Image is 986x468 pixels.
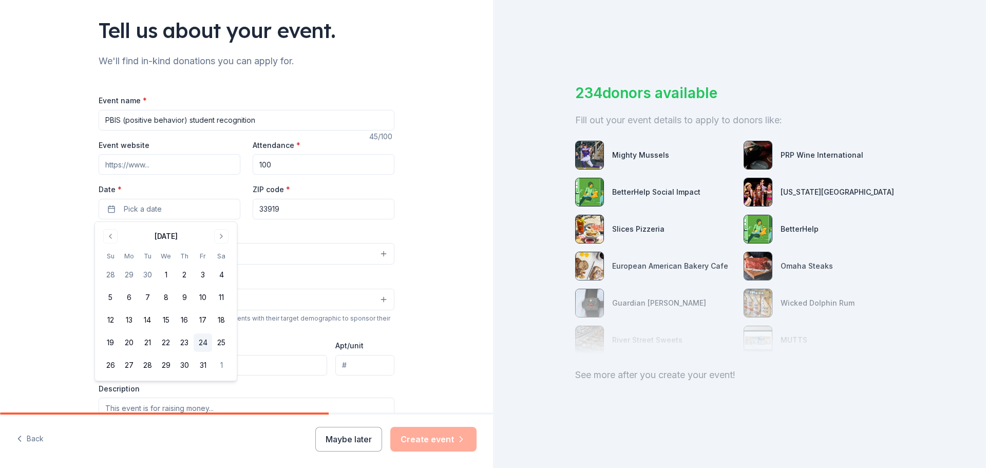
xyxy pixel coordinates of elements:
[103,229,118,244] button: Go to previous month
[99,243,394,265] button: Select
[194,356,212,375] button: 31
[253,184,290,195] label: ZIP code
[101,356,120,375] button: 26
[194,333,212,352] button: 24
[575,112,904,128] div: Fill out your event details to apply to donors like:
[194,311,212,329] button: 17
[253,154,394,175] input: 20
[138,311,157,329] button: 14
[253,140,300,151] label: Attendance
[781,223,819,235] div: BetterHelp
[175,356,194,375] button: 30
[99,289,394,310] button: Select
[214,229,229,244] button: Go to next month
[99,110,394,130] input: Spring Fundraiser
[175,311,194,329] button: 16
[575,82,904,104] div: 234 donors available
[575,367,904,383] div: See more after you create your event!
[124,203,162,215] span: Pick a date
[744,178,772,206] img: photo for Florida Repertory Theatre
[212,251,231,261] th: Saturday
[157,311,175,329] button: 15
[101,266,120,284] button: 28
[101,311,120,329] button: 12
[194,266,212,284] button: 3
[138,266,157,284] button: 30
[576,141,603,169] img: photo for Mighty Mussels
[335,341,364,351] label: Apt/unit
[155,230,178,242] div: [DATE]
[157,333,175,352] button: 22
[194,288,212,307] button: 10
[120,288,138,307] button: 6
[138,356,157,375] button: 28
[781,186,894,198] div: [US_STATE][GEOGRAPHIC_DATA]
[212,288,231,307] button: 11
[744,141,772,169] img: photo for PRP Wine International
[253,199,394,219] input: 12345 (U.S. only)
[99,16,394,45] div: Tell us about your event.
[369,130,394,143] div: 45 /100
[120,356,138,375] button: 27
[157,266,175,284] button: 1
[612,149,669,161] div: Mighty Mussels
[175,266,194,284] button: 2
[99,199,240,219] button: Pick a date
[16,428,44,450] button: Back
[99,53,394,69] div: We'll find in-kind donations you can apply for.
[612,186,700,198] div: BetterHelp Social Impact
[120,333,138,352] button: 20
[175,333,194,352] button: 23
[612,223,665,235] div: Slices Pizzeria
[157,356,175,375] button: 29
[157,288,175,307] button: 8
[194,251,212,261] th: Friday
[212,333,231,352] button: 25
[212,266,231,284] button: 4
[120,311,138,329] button: 13
[120,266,138,284] button: 29
[99,154,240,175] input: https://www...
[101,333,120,352] button: 19
[138,251,157,261] th: Tuesday
[576,178,603,206] img: photo for BetterHelp Social Impact
[744,215,772,243] img: photo for BetterHelp
[99,140,149,151] label: Event website
[576,215,603,243] img: photo for Slices Pizzeria
[212,356,231,375] button: 1
[120,251,138,261] th: Monday
[175,251,194,261] th: Thursday
[99,184,240,195] label: Date
[315,427,382,452] button: Maybe later
[101,288,120,307] button: 5
[138,333,157,352] button: 21
[157,251,175,261] th: Wednesday
[99,96,147,106] label: Event name
[138,288,157,307] button: 7
[335,355,394,376] input: #
[101,251,120,261] th: Sunday
[175,288,194,307] button: 9
[212,311,231,329] button: 18
[99,384,140,394] label: Description
[781,149,863,161] div: PRP Wine International
[99,314,394,331] div: We use this information to help brands find events with their target demographic to sponsor their...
